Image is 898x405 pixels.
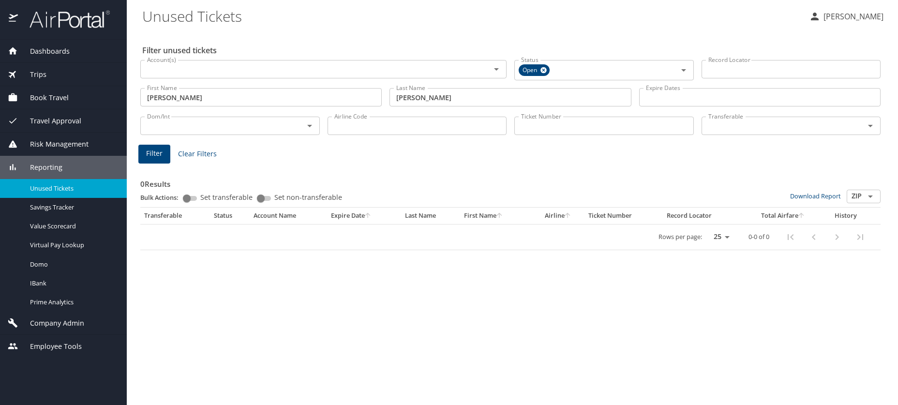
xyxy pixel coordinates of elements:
button: sort [496,213,503,219]
button: Open [677,63,690,77]
div: Transferable [144,211,206,220]
div: Open [519,64,550,76]
button: Clear Filters [174,145,221,163]
span: Dashboards [18,46,70,57]
span: Savings Tracker [30,203,115,212]
span: Domo [30,260,115,269]
h3: 0 Results [140,173,881,190]
span: IBank [30,279,115,288]
th: Record Locator [663,208,744,224]
button: sort [565,213,571,219]
th: Ticket Number [584,208,663,224]
span: Unused Tickets [30,184,115,193]
th: Total Airfare [744,208,823,224]
p: [PERSON_NAME] [821,11,883,22]
button: Open [303,119,316,133]
button: Open [864,119,877,133]
span: Book Travel [18,92,69,103]
span: Open [519,65,543,75]
th: Status [210,208,250,224]
button: Filter [138,145,170,164]
th: History [823,208,869,224]
p: 0-0 of 0 [748,234,769,240]
p: Rows per page: [659,234,702,240]
span: Employee Tools [18,341,82,352]
button: Open [490,62,503,76]
th: First Name [460,208,532,224]
span: Set transferable [200,194,253,201]
span: Filter [146,148,163,160]
span: Trips [18,69,46,80]
span: Company Admin [18,318,84,329]
img: airportal-logo.png [19,10,110,29]
th: Expire Date [327,208,401,224]
button: [PERSON_NAME] [805,8,887,25]
span: Reporting [18,162,62,173]
span: Clear Filters [178,148,217,160]
th: Account Name [250,208,327,224]
select: rows per page [706,230,733,244]
button: sort [798,213,805,219]
span: Travel Approval [18,116,81,126]
p: Bulk Actions: [140,193,186,202]
span: Prime Analytics [30,298,115,307]
span: Virtual Pay Lookup [30,240,115,250]
th: Airline [532,208,584,224]
a: Download Report [790,192,841,200]
table: custom pagination table [140,208,881,250]
button: sort [365,213,372,219]
span: Set non-transferable [274,194,342,201]
h1: Unused Tickets [142,1,801,31]
button: Open [864,190,877,203]
th: Last Name [401,208,460,224]
span: Value Scorecard [30,222,115,231]
img: icon-airportal.png [9,10,19,29]
span: Risk Management [18,139,89,150]
h2: Filter unused tickets [142,43,883,58]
